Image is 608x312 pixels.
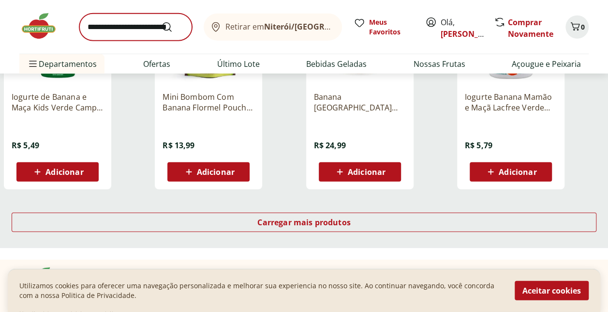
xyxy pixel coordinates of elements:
p: Utilizamos cookies para oferecer uma navegação personalizada e melhorar sua experiencia no nosso ... [19,281,503,300]
span: R$ 5,49 [12,140,39,151]
img: Hortifruti [19,12,68,41]
p: Acesso [371,267,395,277]
a: Açougue e Peixaria [512,58,581,70]
button: Aceitar cookies [515,281,589,300]
button: Adicionar [470,162,552,182]
span: Adicionar [45,168,83,176]
button: Adicionar [16,162,99,182]
span: Departamentos [27,52,97,76]
span: Retirar em [225,22,332,31]
a: Último Lote [217,58,260,70]
a: Carregar mais produtos [12,213,596,236]
a: Comprar Novamente [508,17,553,39]
span: Adicionar [499,168,536,176]
a: Nossas Frutas [414,58,465,70]
span: Olá, [441,16,484,40]
span: R$ 5,79 [465,140,492,151]
button: Adicionar [167,162,250,182]
a: Meus Favoritos [354,17,414,37]
p: Institucional [163,267,206,277]
p: Formas de pagamento [475,267,589,277]
span: Adicionar [348,168,386,176]
a: Iogurte Banana Mamão e Maçã Lacfree Verde Campo 140G [465,92,557,113]
button: Carrinho [565,16,589,39]
span: Adicionar [197,168,235,176]
button: Retirar emNiterói/[GEOGRAPHIC_DATA] [204,14,342,41]
span: 0 [581,22,585,31]
button: Menu [27,52,39,76]
a: Banana [GEOGRAPHIC_DATA] Chips Desidratadas 180g [314,92,406,113]
a: [PERSON_NAME] [441,29,504,39]
a: Ofertas [143,58,170,70]
span: Carregar mais produtos [257,218,351,226]
span: Meus Favoritos [369,17,414,37]
b: Niterói/[GEOGRAPHIC_DATA] [264,21,374,32]
button: Adicionar [319,162,401,182]
a: Mini Bombom Com Banana Flormel Pouch 60G [163,92,254,113]
a: Bebidas Geladas [306,58,367,70]
span: R$ 24,99 [314,140,346,151]
span: R$ 13,99 [163,140,194,151]
img: Hortifruti [19,267,68,296]
button: Submit Search [161,21,184,33]
p: Links [DEMOGRAPHIC_DATA] [267,267,364,287]
a: Iogurte de Banana e Maça Kids Verde Campo 170g [12,92,104,113]
input: search [79,14,192,41]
